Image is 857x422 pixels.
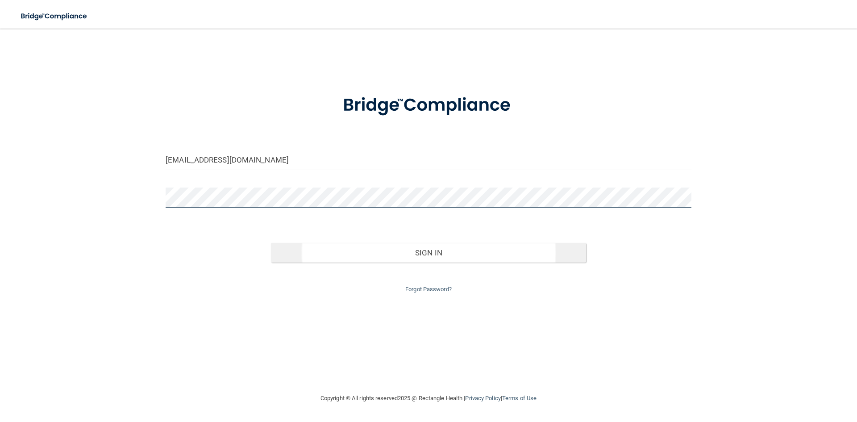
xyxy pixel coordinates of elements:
[166,150,691,170] input: Email
[465,395,500,401] a: Privacy Policy
[13,7,96,25] img: bridge_compliance_login_screen.278c3ca4.svg
[271,243,587,263] button: Sign In
[405,286,452,292] a: Forgot Password?
[502,395,537,401] a: Terms of Use
[703,359,846,394] iframe: Drift Widget Chat Controller
[324,82,533,129] img: bridge_compliance_login_screen.278c3ca4.svg
[266,384,591,413] div: Copyright © All rights reserved 2025 @ Rectangle Health | |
